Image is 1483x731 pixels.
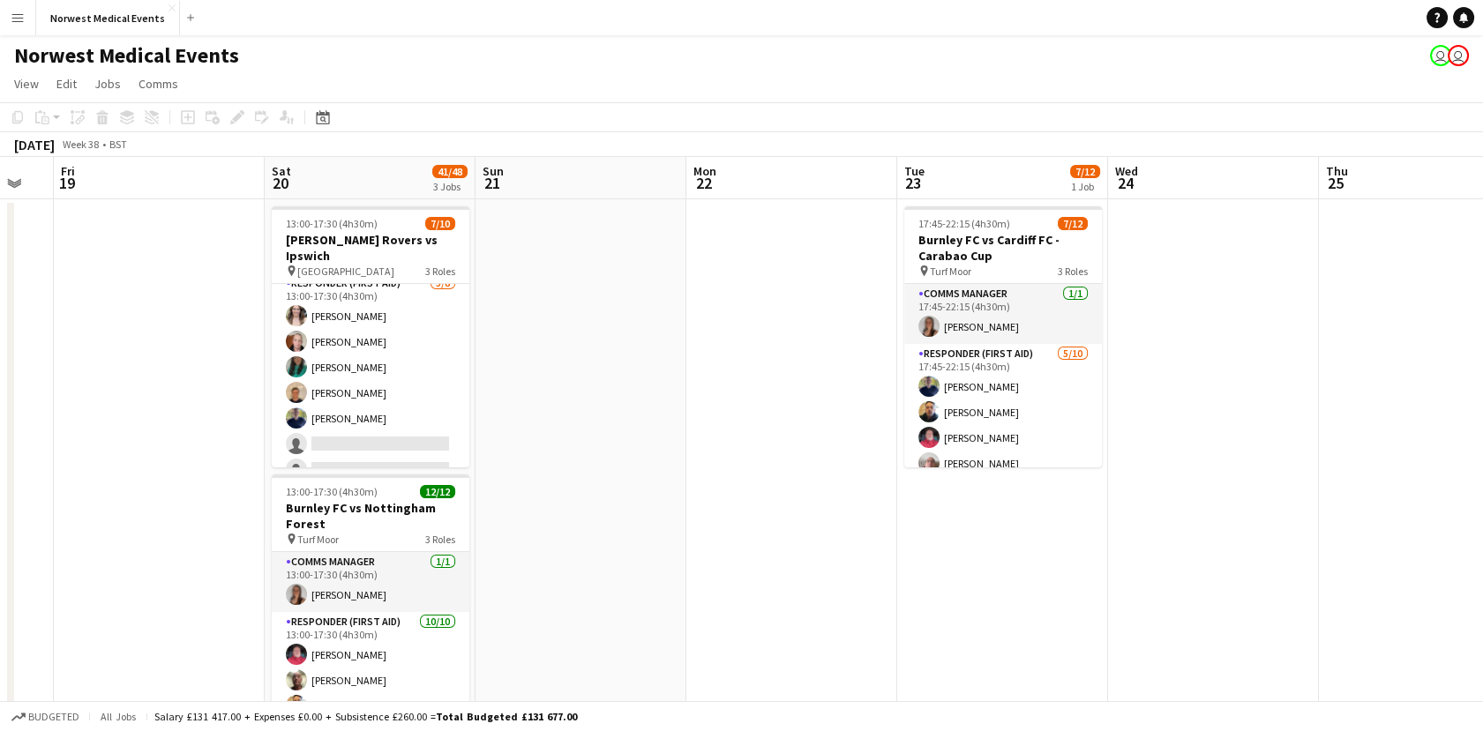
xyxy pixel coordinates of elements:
[14,42,239,69] h1: Norwest Medical Events
[14,136,55,153] div: [DATE]
[7,72,46,95] a: View
[9,707,82,727] button: Budgeted
[14,76,39,92] span: View
[139,76,178,92] span: Comms
[1448,45,1469,66] app-user-avatar: Rory Murphy
[131,72,185,95] a: Comms
[1430,45,1451,66] app-user-avatar: Rory Murphy
[109,138,127,151] div: BST
[436,710,577,723] span: Total Budgeted £131 677.00
[56,76,77,92] span: Edit
[87,72,128,95] a: Jobs
[58,138,102,151] span: Week 38
[154,710,577,723] div: Salary £131 417.00 + Expenses £0.00 + Subsistence £260.00 =
[97,710,139,723] span: All jobs
[49,72,84,95] a: Edit
[94,76,121,92] span: Jobs
[36,1,180,35] button: Norwest Medical Events
[28,711,79,723] span: Budgeted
